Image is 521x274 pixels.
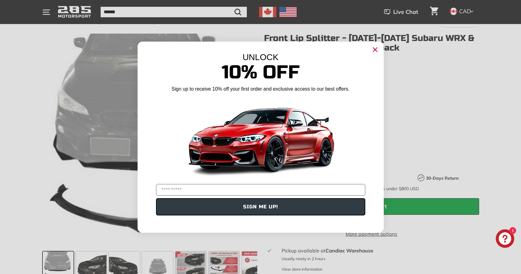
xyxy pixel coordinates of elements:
button: Close dialog [370,45,380,55]
span: 10% Off [222,61,300,84]
button: SIGN ME UP! [156,198,365,215]
span: UNLOCK [242,52,279,62]
input: YOUR EMAIL [156,184,365,196]
inbox-online-store-chat: Shopify online store chat [494,229,516,249]
img: Banner showing BMW 4 Series Body kit [184,95,338,182]
span: Sign up to receive 10% off your first order and exclusive access to our best offers. [171,86,349,92]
